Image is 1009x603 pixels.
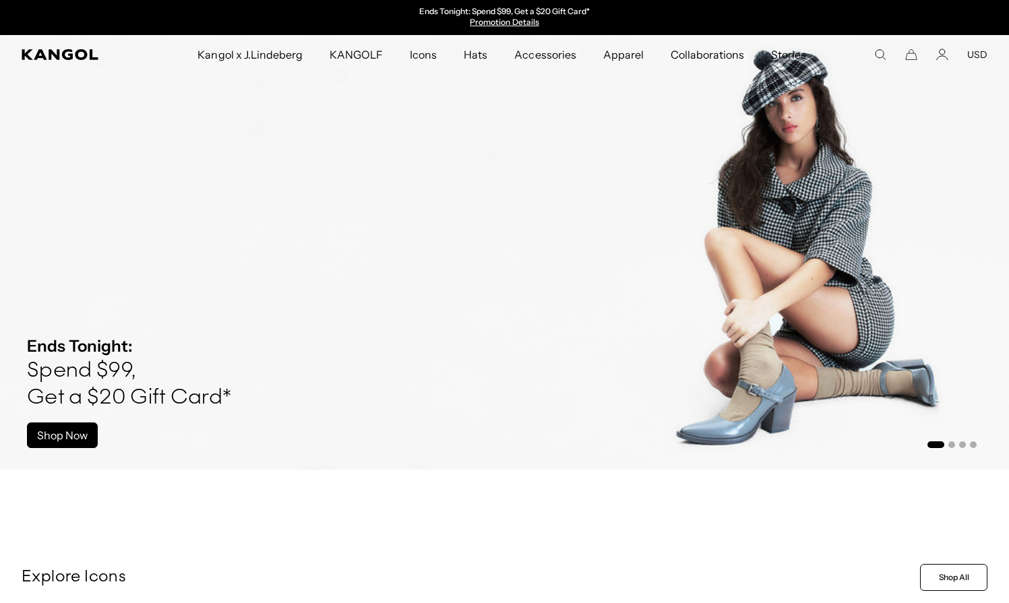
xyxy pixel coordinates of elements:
div: 1 of 2 [366,7,644,28]
slideshow-component: Announcement bar [366,7,644,28]
p: Ends Tonight: Spend $99, Get a $20 Gift Card* [419,7,590,18]
a: Hats [450,35,501,74]
span: KANGOLF [330,35,383,74]
button: USD [967,49,987,61]
span: Apparel [603,35,644,74]
a: Apparel [590,35,657,74]
div: Announcement [366,7,644,28]
button: Go to slide 3 [959,441,966,448]
summary: Search here [874,49,886,61]
strong: Ends Tonight: [27,336,133,356]
span: Hats [464,35,487,74]
a: Collaborations [657,35,758,74]
span: Kangol x J.Lindeberg [197,35,303,74]
a: Icons [396,35,450,74]
a: Stories [758,35,820,74]
span: Collaborations [671,35,744,74]
h4: Get a $20 Gift Card* [27,385,231,412]
span: Stories [771,35,806,74]
h4: Spend $99, [27,358,231,385]
span: Icons [410,35,437,74]
button: Go to slide 4 [970,441,977,448]
button: Cart [905,49,917,61]
a: Account [936,49,948,61]
span: Accessories [514,35,576,74]
p: Explore Icons [22,567,915,588]
a: Shop Now [27,422,98,448]
button: Go to slide 1 [927,441,944,448]
a: Accessories [501,35,589,74]
a: Promotion Details [470,17,539,27]
ul: Select a slide to show [926,439,977,449]
button: Go to slide 2 [948,441,955,448]
a: Shop All [920,564,987,591]
a: KANGOLF [316,35,396,74]
a: Kangol [22,49,130,60]
a: Kangol x J.Lindeberg [184,35,316,74]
